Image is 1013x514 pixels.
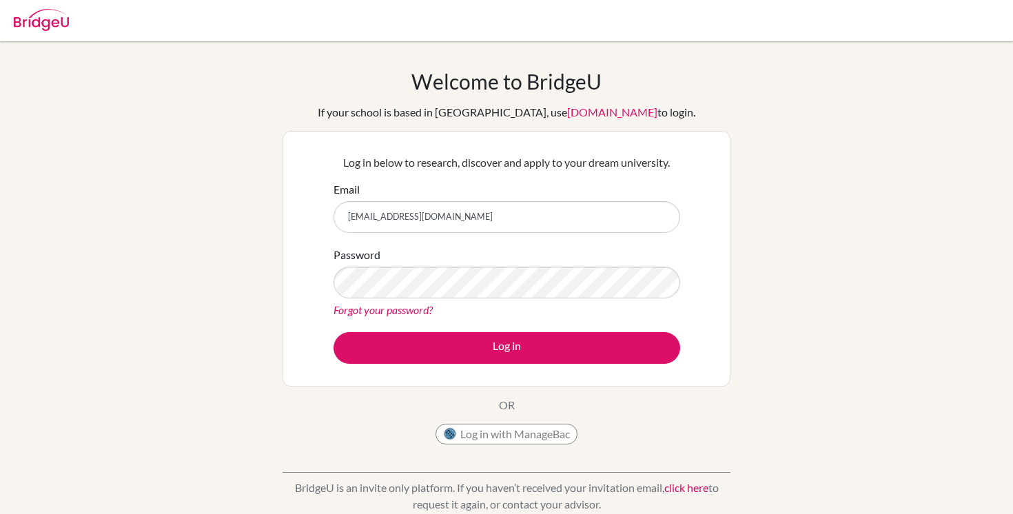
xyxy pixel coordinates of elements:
label: Password [334,247,380,263]
p: Log in below to research, discover and apply to your dream university. [334,154,680,171]
div: If your school is based in [GEOGRAPHIC_DATA], use to login. [318,104,695,121]
a: Forgot your password? [334,303,433,316]
button: Log in [334,332,680,364]
img: Bridge-U [14,9,69,31]
p: BridgeU is an invite only platform. If you haven’t received your invitation email, to request it ... [283,480,730,513]
a: click here [664,481,708,494]
a: [DOMAIN_NAME] [567,105,657,119]
h1: Welcome to BridgeU [411,69,602,94]
label: Email [334,181,360,198]
p: OR [499,397,515,413]
button: Log in with ManageBac [436,424,577,444]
